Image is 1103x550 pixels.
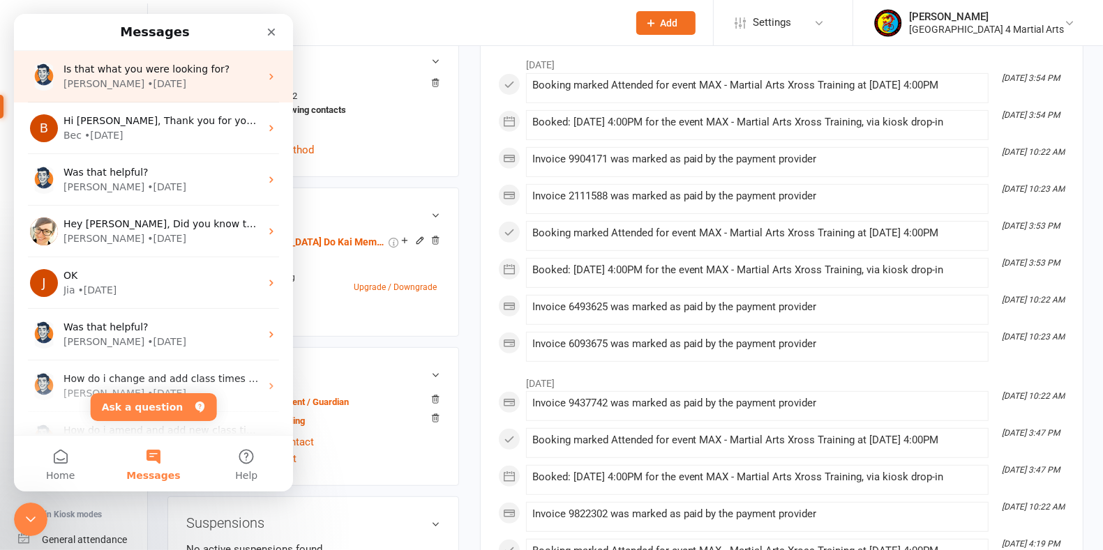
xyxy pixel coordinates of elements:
span: Is that what you were looking for? [50,49,216,61]
strong: Bank account [188,80,433,91]
i: [DATE] 3:47 PM [1002,465,1060,475]
li: [DATE] [498,50,1065,72]
img: Profile image for Toby [16,152,44,180]
img: Profile image for Toby [16,410,44,438]
div: Bec [50,114,68,129]
div: [PERSON_NAME] [50,372,130,387]
div: General attendance [42,534,127,545]
div: Booked: [DATE] 4:00PM for the event MAX - Martial Arts Xross Training, via kiosk drop-in [532,264,982,276]
span: Add [661,17,678,29]
div: Invoice 9904171 was marked as paid by the payment provider [532,153,982,165]
div: Invoice 6493625 was marked as paid by the payment provider [532,301,982,313]
div: — [185,250,440,261]
div: Invoice 9822302 was marked as paid by the payment provider [532,508,982,520]
a: Upgrade / Downgrade [354,282,437,292]
div: • [DATE] [64,269,103,284]
i: [DATE] 3:54 PM [1002,110,1060,120]
div: • [DATE] [70,114,110,129]
i: [DATE] 3:47 PM [1002,428,1060,438]
div: • [DATE] [133,63,172,77]
div: Invoice 2111588 was marked as paid by the payment provider [532,190,982,202]
div: Profile image for Bec [16,100,44,128]
div: Booked: [DATE] 4:00PM for the event MAX - Martial Arts Xross Training, via kiosk drop-in [532,116,982,128]
iframe: Intercom live chat [14,14,293,491]
div: [PERSON_NAME] [909,10,1064,23]
span: OK [50,256,63,267]
span: Was that helpful? [50,307,135,319]
li: [PERSON_NAME] [186,78,440,138]
input: Search... [183,13,618,33]
i: [DATE] 10:22 AM [1002,295,1065,305]
div: Booking marked Attended for event MAX - Martial Arts Xross Training at [DATE] 4:00PM [532,434,982,446]
div: • [DATE] [133,321,172,335]
div: Profile image for Jia [16,255,44,283]
div: [GEOGRAPHIC_DATA] 4 Martial Arts [909,23,1064,36]
div: • [DATE] [133,372,172,387]
span: How do i change and add class times please [50,359,267,370]
div: Invoice 6093675 was marked as paid by the payment provider [532,338,982,350]
div: [PERSON_NAME] [50,321,130,335]
button: Messages [93,422,186,478]
i: [DATE] 10:23 AM [1002,332,1065,342]
h3: Membership [186,206,440,222]
div: Booking marked Attended for event MAX - Martial Arts Xross Training at [DATE] 4:00PM [532,79,982,91]
div: Jia [50,269,61,284]
div: Booked: [DATE] 4:00PM for the event MAX - Martial Arts Xross Training, via kiosk drop-in [532,471,982,483]
div: Booking marked Attended for event MAX - Martial Arts Xross Training at [DATE] 4:00PM [532,227,982,239]
li: [DATE] [498,369,1065,391]
span: How do i amend and add new class times please [50,411,288,422]
img: thumb_image1683609340.png [874,9,902,37]
i: [DATE] 3:54 PM [1002,73,1060,83]
img: Profile image for Toby [16,358,44,386]
i: [DATE] 3:53 PM [1002,221,1060,231]
button: Help [186,422,279,478]
div: [PERSON_NAME] [50,166,130,181]
h3: Suspensions [186,515,440,530]
img: Profile image for Emily [16,204,44,231]
i: [DATE] 4:19 PM [1002,539,1060,549]
div: [PERSON_NAME] [50,217,130,232]
i: [DATE] 3:53 PM [1002,258,1060,268]
h3: Wallet [186,52,440,68]
i: [DATE] 10:22 AM [1002,391,1065,401]
h3: Family Members [186,366,440,381]
div: [PERSON_NAME] [50,63,130,77]
img: Profile image for Toby [16,307,44,335]
span: Settings [753,7,791,38]
i: [DATE] 10:23 AM [1002,184,1065,194]
img: Profile image for Toby [16,49,44,77]
button: Add [636,11,696,35]
iframe: Intercom live chat [14,503,47,536]
div: • [DATE] [133,166,172,181]
i: [DATE] 10:22 AM [1002,502,1065,512]
strong: Account shared with following contacts [188,105,433,115]
span: Messages [112,457,166,466]
div: Invoice 9437742 was marked as paid by the payment provider [532,397,982,409]
span: Was that helpful? [50,153,135,164]
div: • [DATE] [133,217,172,232]
span: Help [221,457,243,466]
span: Home [32,457,61,466]
i: [DATE] 10:22 AM [1002,147,1065,157]
button: Ask a question [77,379,203,407]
